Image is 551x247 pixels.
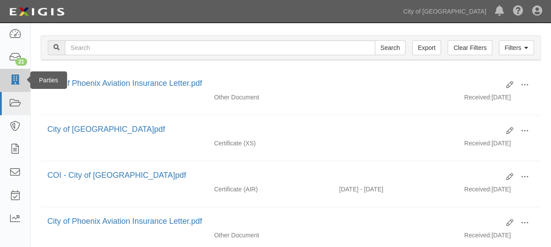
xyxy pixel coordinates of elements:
[7,4,67,20] img: logo-5460c22ac91f19d4615b14bd174203de0afe785f0fc80cf4dbbc73dc1793850b.png
[47,170,500,181] div: COI - City of Phoenix.pdf
[375,40,405,55] input: Search
[15,58,27,66] div: 21
[47,171,186,180] a: COI - City of [GEOGRAPHIC_DATA]pdf
[464,139,491,148] p: Received:
[458,231,541,244] div: [DATE]
[207,93,332,102] div: Other Document
[30,71,67,89] div: Parties
[464,93,491,102] p: Received:
[47,79,202,88] a: City of Phoenix Aviation Insurance Letter.pdf
[65,40,375,55] input: Search
[47,125,165,134] a: City of [GEOGRAPHIC_DATA]pdf
[47,78,500,89] div: City of Phoenix Aviation Insurance Letter.pdf
[448,40,492,55] a: Clear Filters
[47,217,202,226] a: City of Phoenix Aviation Insurance Letter.pdf
[207,185,332,194] div: Aircraft Liability
[207,139,332,148] div: Excess/Umbrella Liability
[513,6,523,17] i: Help Center - Complianz
[47,216,500,227] div: City of Phoenix Aviation Insurance Letter.pdf
[399,3,491,20] a: City of [GEOGRAPHIC_DATA]
[499,40,534,55] a: Filters
[333,231,458,231] div: Effective - Expiration
[333,185,458,194] div: Effective 10/15/2024 - Expiration 10/15/2025
[47,124,500,135] div: City of Phoenix.pdf
[458,139,541,152] div: [DATE]
[464,185,491,194] p: Received:
[207,231,332,240] div: Other Document
[412,40,441,55] a: Export
[464,231,491,240] p: Received:
[458,93,541,106] div: [DATE]
[458,185,541,198] div: [DATE]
